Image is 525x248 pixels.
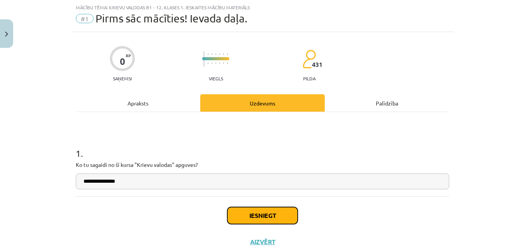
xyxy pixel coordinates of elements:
[76,5,449,10] div: Mācību tēma: Krievu valodas b1 - 12. klases 1. ieskaites mācību materiāls
[5,32,8,37] img: icon-close-lesson-0947bae3869378f0d4975bcd49f059093ad1ed9edebbc8119c70593378902aed.svg
[302,49,316,69] img: students-c634bb4e5e11cddfef0936a35e636f08e4e9abd3cc4e673bd6f9a4125e45ecb1.svg
[219,53,220,55] img: icon-short-line-57e1e144782c952c97e751825c79c345078a6d821885a25fce030b3d8c18986b.svg
[248,238,277,246] button: Aizvērt
[223,62,224,64] img: icon-short-line-57e1e144782c952c97e751825c79c345078a6d821885a25fce030b3d8c18986b.svg
[219,62,220,64] img: icon-short-line-57e1e144782c952c97e751825c79c345078a6d821885a25fce030b3d8c18986b.svg
[227,53,228,55] img: icon-short-line-57e1e144782c952c97e751825c79c345078a6d821885a25fce030b3d8c18986b.svg
[209,76,223,81] p: Viegls
[223,53,224,55] img: icon-short-line-57e1e144782c952c97e751825c79c345078a6d821885a25fce030b3d8c18986b.svg
[211,53,212,55] img: icon-short-line-57e1e144782c952c97e751825c79c345078a6d821885a25fce030b3d8c18986b.svg
[227,207,298,224] button: Iesniegt
[110,76,135,81] p: Saņemsi
[215,53,216,55] img: icon-short-line-57e1e144782c952c97e751825c79c345078a6d821885a25fce030b3d8c18986b.svg
[120,56,125,67] div: 0
[211,62,212,64] img: icon-short-line-57e1e144782c952c97e751825c79c345078a6d821885a25fce030b3d8c18986b.svg
[126,53,131,58] span: XP
[76,94,200,112] div: Apraksts
[95,12,247,25] span: Pirms sāc mācīties! Ievada daļa.
[303,76,315,81] p: pilda
[227,62,228,64] img: icon-short-line-57e1e144782c952c97e751825c79c345078a6d821885a25fce030b3d8c18986b.svg
[76,134,449,158] h1: 1 .
[215,62,216,64] img: icon-short-line-57e1e144782c952c97e751825c79c345078a6d821885a25fce030b3d8c18986b.svg
[76,161,449,169] p: Ko tu sagaidi no šī kursa "Krievu valodas" apguves?
[76,14,94,23] span: #1
[325,94,449,112] div: Palīdzība
[200,94,325,112] div: Uzdevums
[312,61,322,68] span: 431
